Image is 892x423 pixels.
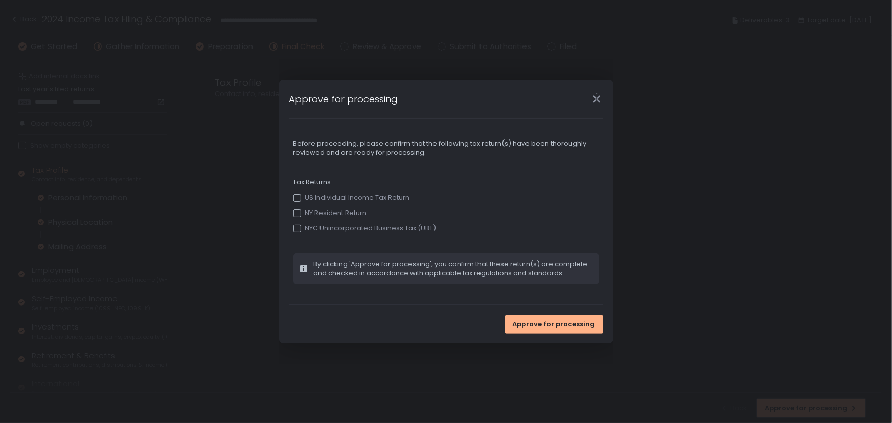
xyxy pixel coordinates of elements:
[581,93,613,105] div: Close
[293,139,599,157] span: Before proceeding, please confirm that the following tax return(s) have been thoroughly reviewed ...
[513,320,596,329] span: Approve for processing
[314,260,593,278] span: By clicking 'Approve for processing', you confirm that these return(s) are complete and checked i...
[505,315,603,334] button: Approve for processing
[293,178,599,187] span: Tax Returns:
[289,92,398,106] h1: Approve for processing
